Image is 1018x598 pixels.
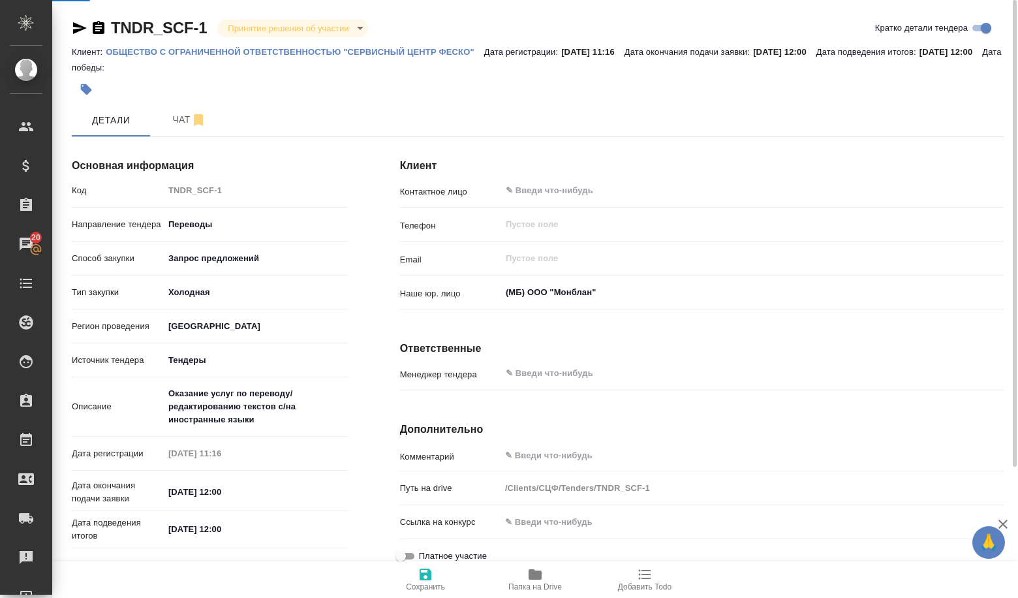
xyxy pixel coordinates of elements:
input: Пустое поле [164,444,278,463]
p: Направление тендера [72,218,164,231]
button: Сохранить [371,561,480,598]
a: TNDR_SCF-1 [111,19,207,37]
p: Код [72,184,164,197]
div: Принятие решения об участии [217,20,368,37]
p: Путь на drive [400,482,501,495]
span: Добавить Todo [618,582,671,591]
a: 20 [3,228,49,260]
p: [DATE] 11:16 [561,47,625,57]
p: Телефон [400,219,501,232]
button: Скопировать ссылку [91,20,106,36]
input: Пустое поле [504,251,973,266]
input: ✎ Введи что-нибудь [164,482,278,501]
input: Пустое поле [504,217,973,232]
p: [DATE] 12:00 [919,47,983,57]
button: Добавить Todo [590,561,700,598]
span: 🙏 [978,529,1000,556]
h4: Основная информация [72,158,348,174]
p: Тип закупки [72,286,164,299]
input: Пустое поле [501,479,1004,497]
p: Клиент: [72,47,106,57]
p: Дата подведения итогов [72,516,164,543]
div: Холодная [164,281,348,304]
input: ✎ Введи что-нибудь [504,183,956,198]
p: Дата победы: [72,47,1002,72]
p: Описание [72,400,164,413]
button: Open [996,291,999,294]
div: [GEOGRAPHIC_DATA] [164,315,348,338]
input: ✎ Введи что-нибудь [504,366,956,381]
p: Ссылка на конкурс [400,516,501,529]
span: 20 [23,231,48,244]
p: Дата регистрации: [484,47,561,57]
button: Добавить тэг [72,75,100,104]
h4: Клиент [400,158,1004,174]
p: Источник тендера [72,354,164,367]
h4: Дополнительно [400,422,1004,437]
input: Пустое поле [164,181,348,200]
p: Email [400,253,501,266]
span: Кратко детали тендера [875,22,968,35]
p: Менеджер тендера [400,368,501,381]
input: ✎ Введи что-нибудь [164,520,278,539]
button: Скопировать ссылку для ЯМессенджера [72,20,87,36]
button: Папка на Drive [480,561,590,598]
p: Дата победы [72,559,164,572]
span: Платное участие [419,550,487,563]
p: Способ закупки [72,252,164,265]
input: Пустое поле [164,556,278,574]
input: ✎ Введи что-нибудь [501,512,1004,531]
button: Open [996,372,999,375]
p: [DATE] 12:00 [753,47,816,57]
textarea: Оказание услуг по переводу/редактированию текстов с/на иностранные языки [164,383,348,431]
p: Дата окончания подачи заявки: [625,47,753,57]
button: Принятие решения об участии [224,23,352,34]
h4: Ответственные [400,341,1004,356]
p: Контактное лицо [400,185,501,198]
div: [GEOGRAPHIC_DATA] [164,349,348,371]
span: Чат [158,112,221,128]
p: Наше юр. лицо [400,287,501,300]
p: Дата регистрации [72,447,164,460]
span: Папка на Drive [508,582,562,591]
p: Дата окончания подачи заявки [72,479,164,505]
svg: Отписаться [191,112,206,128]
div: Переводы [164,213,348,236]
a: ОБЩЕСТВО С ОГРАНИЧЕННОЙ ОТВЕТСТВЕННОСТЬЮ "СЕРВИСНЫЙ ЦЕНТР ФЕСКО" [106,46,484,57]
p: Регион проведения [72,320,164,333]
p: Комментарий [400,450,501,464]
button: 🙏 [972,526,1005,559]
span: Детали [80,112,142,129]
p: ОБЩЕСТВО С ОГРАНИЧЕННОЙ ОТВЕТСТВЕННОСТЬЮ "СЕРВИСНЫЙ ЦЕНТР ФЕСКО" [106,47,484,57]
p: Дата подведения итогов: [816,47,919,57]
button: Open [996,189,999,192]
div: Запрос предложений [164,247,348,270]
span: Сохранить [406,582,445,591]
